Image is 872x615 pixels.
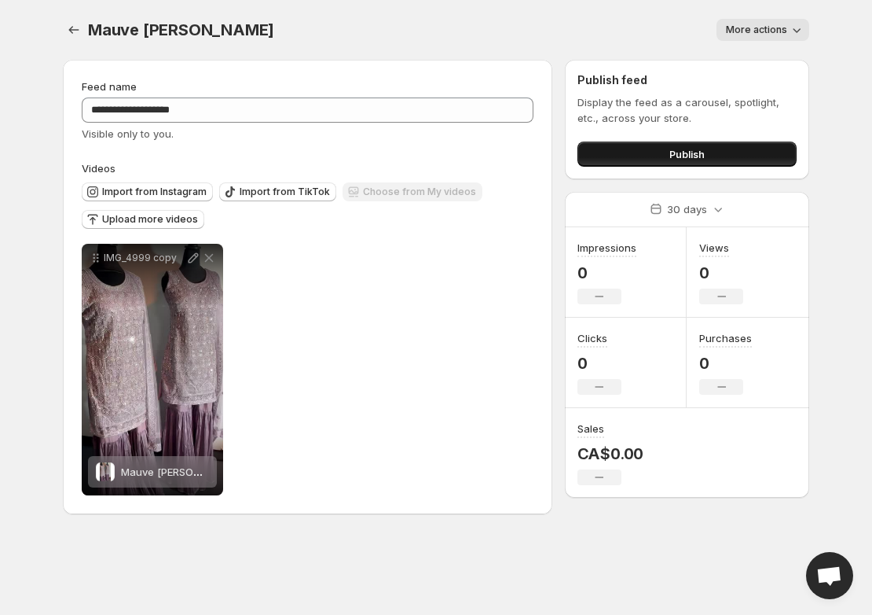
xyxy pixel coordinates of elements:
[82,210,204,229] button: Upload more videos
[577,94,797,126] p: Display the feed as a carousel, spotlight, etc., across your store.
[82,127,174,140] span: Visible only to you.
[63,19,85,41] button: Settings
[82,182,213,201] button: Import from Instagram
[577,240,636,256] h3: Impressions
[726,24,787,36] span: More actions
[82,162,115,175] span: Videos
[577,421,604,436] h3: Sales
[88,20,274,39] span: Mauve [PERSON_NAME]
[577,263,636,282] p: 0
[102,213,198,226] span: Upload more videos
[82,244,223,495] div: IMG_4999 copyMauve Sequin ShararaMauve [PERSON_NAME]
[699,240,729,256] h3: Views
[716,19,809,41] button: More actions
[104,252,185,264] p: IMG_4999 copy
[577,142,797,167] button: Publish
[121,466,236,478] span: Mauve [PERSON_NAME]
[102,186,207,198] span: Import from Instagram
[577,354,621,373] p: 0
[577,330,607,346] h3: Clicks
[577,444,644,463] p: CA$0.00
[577,72,797,88] h2: Publish feed
[219,182,336,201] button: Import from TikTok
[699,354,752,373] p: 0
[699,263,743,282] p: 0
[806,552,853,599] div: Open chat
[667,201,707,217] p: 30 days
[699,330,752,346] h3: Purchases
[240,186,330,198] span: Import from TikTok
[669,146,705,162] span: Publish
[82,80,137,93] span: Feed name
